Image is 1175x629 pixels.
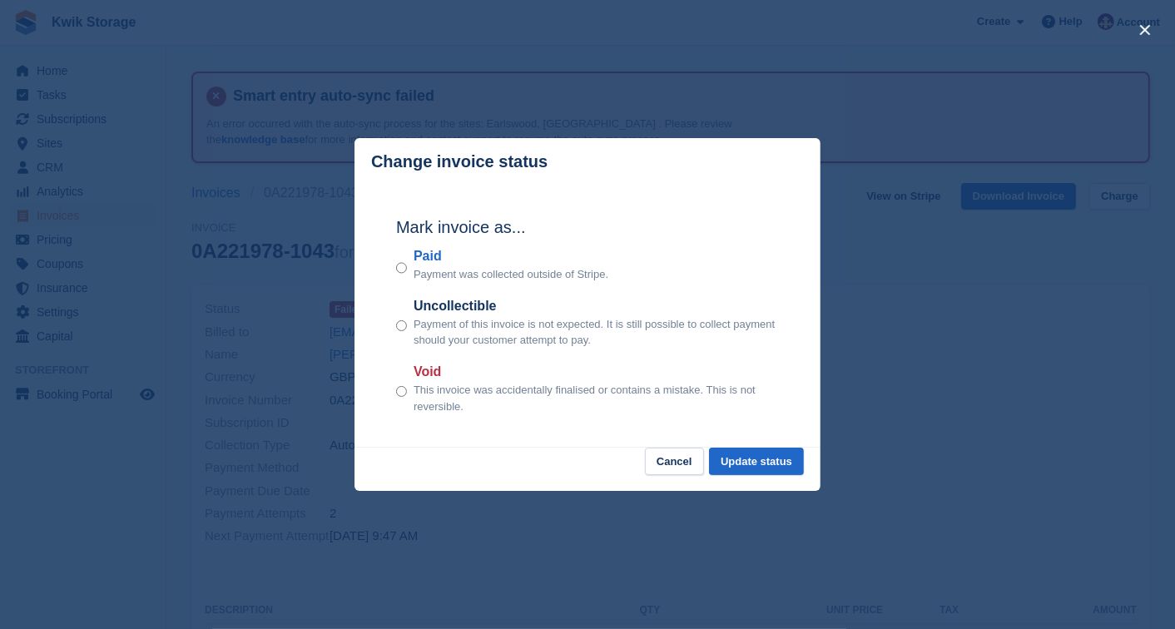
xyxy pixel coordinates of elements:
p: Change invoice status [371,152,548,171]
p: Payment was collected outside of Stripe. [414,266,608,283]
label: Paid [414,246,608,266]
p: Payment of this invoice is not expected. It is still possible to collect payment should your cust... [414,316,779,349]
h2: Mark invoice as... [396,215,779,240]
button: Cancel [645,448,704,475]
button: Update status [709,448,804,475]
p: This invoice was accidentally finalised or contains a mistake. This is not reversible. [414,382,779,414]
button: close [1132,17,1158,43]
label: Void [414,362,779,382]
label: Uncollectible [414,296,779,316]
